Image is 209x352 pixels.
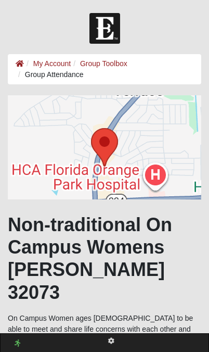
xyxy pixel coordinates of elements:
h1: Non-traditional On Campus Womens [PERSON_NAME] 32073 [8,213,201,304]
a: Group Toolbox [80,59,127,68]
a: My Account [33,59,71,68]
a: Page Properties (Alt+P) [102,334,121,349]
a: Web cache enabled [15,338,20,349]
li: Group Attendance [16,69,84,80]
img: Church of Eleven22 Logo [89,13,120,44]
